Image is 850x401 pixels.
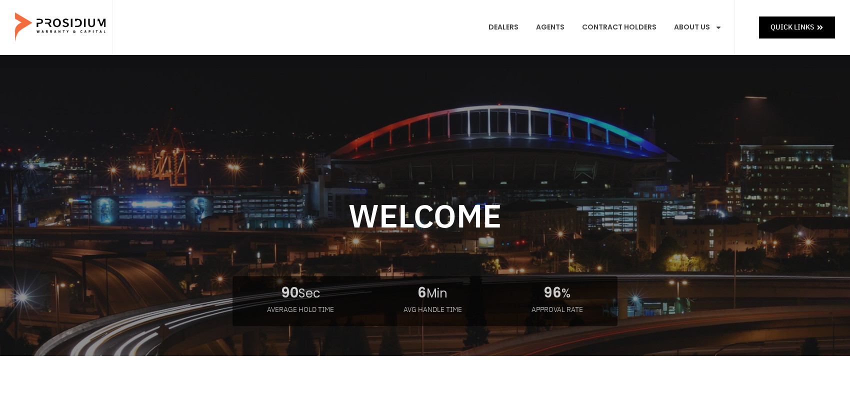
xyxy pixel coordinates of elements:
span: Quick Links [770,21,814,33]
a: Agents [528,9,572,46]
a: Dealers [481,9,526,46]
a: Contract Holders [574,9,664,46]
a: Quick Links [759,16,835,38]
nav: Menu [481,9,729,46]
a: About Us [666,9,729,46]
